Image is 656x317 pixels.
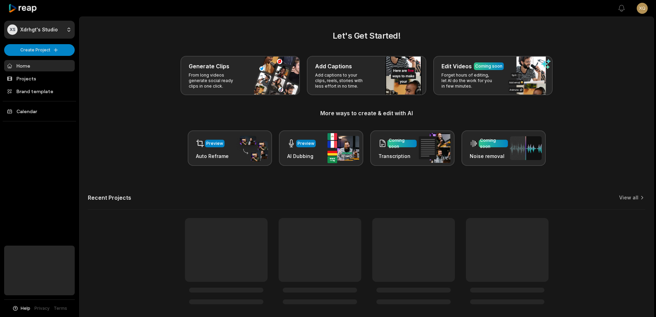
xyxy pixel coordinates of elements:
a: Privacy [34,305,50,311]
img: auto_reframe.png [236,135,268,162]
button: Create Project [4,44,75,56]
h3: Transcription [378,152,417,160]
img: ai_dubbing.png [327,133,359,163]
h3: AI Dubbing [287,152,316,160]
h3: Add Captions [315,62,352,70]
div: Coming soon [480,137,507,150]
span: Help [21,305,30,311]
h3: Auto Reframe [196,152,229,160]
a: View all [619,194,638,201]
div: XS [7,24,18,35]
img: transcription.png [419,133,450,163]
h3: Generate Clips [189,62,229,70]
a: Projects [4,73,75,84]
div: Coming soon [475,63,502,69]
a: Brand template [4,86,75,97]
p: Add captions to your clips, reels, stories with less effort in no time. [315,72,368,89]
h2: Recent Projects [88,194,131,201]
div: Preview [206,140,223,147]
a: Calendar [4,106,75,117]
h3: Edit Videos [441,62,472,70]
p: Forget hours of editing, let AI do the work for you in few minutes. [441,72,495,89]
h2: Let's Get Started! [88,30,645,42]
button: Help [12,305,30,311]
h3: More ways to create & edit with AI [88,109,645,117]
img: noise_removal.png [510,136,542,160]
div: Coming soon [389,137,415,150]
a: Home [4,60,75,71]
div: Preview [298,140,314,147]
p: Xdrhgt's Studio [20,27,58,33]
p: From long videos generate social ready clips in one click. [189,72,242,89]
h3: Noise removal [470,152,508,160]
a: Terms [54,305,67,311]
